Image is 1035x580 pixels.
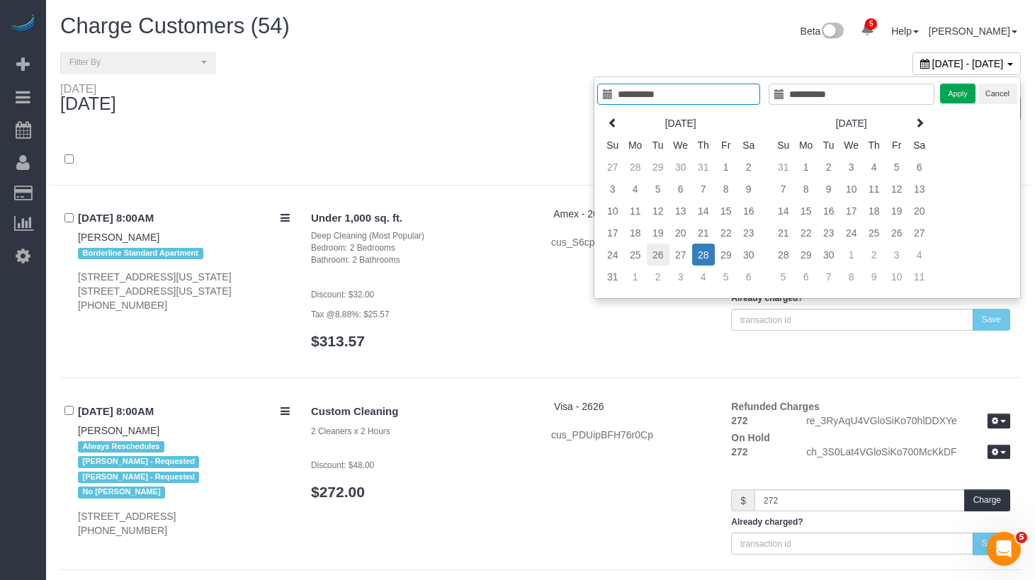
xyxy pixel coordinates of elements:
[772,200,795,222] td: 14
[78,487,165,498] span: No [PERSON_NAME]
[854,14,881,45] a: 5
[795,200,818,222] td: 15
[78,456,199,467] span: [PERSON_NAME] - Requested
[795,266,818,288] td: 6
[886,200,908,222] td: 19
[737,178,760,200] td: 9
[731,489,754,511] span: $
[840,244,863,266] td: 1
[908,244,931,266] td: 4
[311,484,365,500] a: $272.00
[731,446,747,457] strong: 272
[863,244,886,266] td: 2
[715,156,737,178] td: 1
[818,222,840,244] td: 23
[795,156,818,178] td: 1
[886,134,908,156] th: Fr
[715,222,737,244] td: 22
[772,178,795,200] td: 7
[551,428,710,442] div: cus_PDUipBFH76r0Cp
[731,401,819,412] strong: Refunded Charges
[311,406,530,418] h4: Custom Cleaning
[78,232,159,243] a: [PERSON_NAME]
[78,406,290,418] h4: [DATE] 8:00AM
[737,266,760,288] td: 6
[863,200,886,222] td: 18
[731,518,1010,527] h5: Already charged?
[772,156,795,178] td: 31
[601,178,624,200] td: 3
[908,178,931,200] td: 13
[840,266,863,288] td: 8
[601,156,624,178] td: 27
[737,244,760,266] td: 30
[863,178,886,200] td: 11
[692,134,715,156] th: Th
[715,266,737,288] td: 5
[863,134,886,156] th: Th
[818,178,840,200] td: 9
[669,200,692,222] td: 13
[9,14,37,34] a: Automaid Logo
[908,266,931,288] td: 11
[840,156,863,178] td: 3
[818,266,840,288] td: 7
[796,445,1021,462] div: ch_3S0Lat4VGloSiKo700McKkDF
[795,222,818,244] td: 22
[78,509,290,538] div: [STREET_ADDRESS] [PHONE_NUMBER]
[553,208,609,220] a: Amex - 2001
[311,290,374,300] small: Discount: $32.00
[772,244,795,266] td: 28
[692,222,715,244] td: 21
[772,222,795,244] td: 21
[624,266,647,288] td: 1
[69,57,198,69] span: Filter By
[78,270,290,312] div: [STREET_ADDRESS][US_STATE] [STREET_ADDRESS][US_STATE] [PHONE_NUMBER]
[78,441,164,453] span: Always Reschedules
[820,23,844,41] img: New interface
[840,222,863,244] td: 24
[796,414,1021,431] div: re_3RyAqU4VGloSiKo70hlDDXYe
[886,244,908,266] td: 3
[554,401,604,412] span: Visa - 2626
[311,460,374,470] small: Discount: $48.00
[78,438,290,502] div: Tags
[624,134,647,156] th: Mo
[795,244,818,266] td: 29
[669,178,692,200] td: 6
[731,533,973,555] input: transaction id
[908,200,931,222] td: 20
[647,178,669,200] td: 5
[624,178,647,200] td: 4
[669,134,692,156] th: We
[731,415,747,426] strong: 272
[818,244,840,266] td: 30
[978,84,1017,104] button: Cancel
[647,222,669,244] td: 19
[311,426,390,436] small: 2 Cleaners x 2 Hours
[818,200,840,222] td: 16
[601,134,624,156] th: Su
[731,309,973,331] input: transaction id
[801,25,844,37] a: Beta
[886,266,908,288] td: 10
[908,222,931,244] td: 27
[737,156,760,178] td: 2
[60,13,290,38] span: Charge Customers (54)
[669,266,692,288] td: 3
[795,178,818,200] td: 8
[647,244,669,266] td: 26
[311,212,530,224] h4: Under 1,000 sq. ft.
[692,178,715,200] td: 7
[647,266,669,288] td: 2
[886,222,908,244] td: 26
[669,156,692,178] td: 30
[669,244,692,266] td: 27
[715,244,737,266] td: 29
[78,472,199,483] span: [PERSON_NAME] - Requested
[601,222,624,244] td: 17
[311,230,530,242] div: Deep Cleaning (Most Popular)
[932,58,1004,69] span: [DATE] - [DATE]
[669,222,692,244] td: 20
[863,222,886,244] td: 25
